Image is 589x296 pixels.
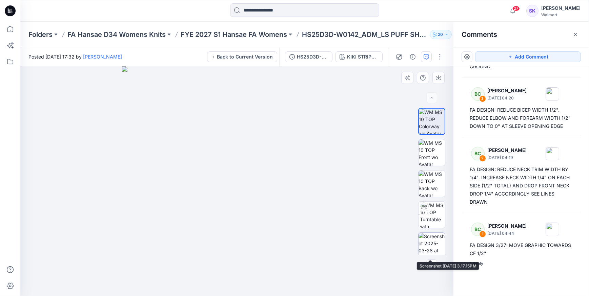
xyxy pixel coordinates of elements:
[297,53,328,61] div: HS25D3D-W0142_ADM_LS PUFF SHLDR SWEATSHIRT Full colorways
[479,155,486,162] div: 2
[471,87,485,101] div: BC
[471,147,485,160] div: BC
[470,165,573,206] div: FA DESIGN: REDUCE NECK TRIM WIDTH BY 1/4". INCREASE NECK WIDTH 1/4" ON EACH SIDE (1/2" TOTAL) AND...
[470,241,573,257] div: FA DESIGN 3/27: MOVE GRAPHIC TOWARDS CF 1/2"
[470,260,483,267] div: 1 Reply
[407,51,418,62] button: Details
[83,54,122,60] a: [PERSON_NAME]
[181,30,287,39] a: FYE 2027 S1 Hansae FA Womens
[487,146,527,154] p: [PERSON_NAME]
[462,30,497,39] h2: Comments
[541,12,581,17] div: Walmart
[419,139,445,166] img: WM MS 10 TOP Front wo Avatar
[541,4,581,12] div: [PERSON_NAME]
[487,87,527,95] p: [PERSON_NAME]
[419,109,445,134] img: WM MS 10 TOP Colorway wo Avatar
[487,154,527,161] p: [DATE] 04:19
[285,51,332,62] button: HS25D3D-W0142_ADM_LS PUFF SHLDR SWEATSHIRT Full colorways
[302,30,427,39] p: HS25D3D-W0142_ADM_LS PUFF SHLDR SWEATSHIRT
[335,51,383,62] button: KIKI STRIPE_CREAM 100
[526,5,539,17] div: SK
[487,222,527,230] p: [PERSON_NAME]
[419,170,445,197] img: WM MS 10 TOP Back wo Avatar
[470,106,573,130] div: FA DESIGN: REDUCE BICEP WIDTH 1/2". REDUCE ELBOW AND FOREARM WIDTH 1/2" DOWN TO 0" AT SLEEVE OPEN...
[419,233,445,259] img: Screenshot 2025-03-28 at 3.17.15PM
[28,53,122,60] span: Posted [DATE] 17:32 by
[122,66,352,296] img: eyJhbGciOiJIUzI1NiIsImtpZCI6IjAiLCJzbHQiOiJzZXMiLCJ0eXAiOiJKV1QifQ.eyJkYXRhIjp7InR5cGUiOiJzdG9yYW...
[67,30,166,39] a: FA Hansae D34 Womens Knits
[28,30,53,39] a: Folders
[487,230,527,237] p: [DATE] 04:44
[438,31,443,38] p: 20
[207,51,277,62] button: Back to Current Version
[512,6,520,11] span: 27
[420,202,445,228] img: WM MS 10 TOP Turntable with Avatar
[347,53,378,61] div: KIKI STRIPE_CREAM 100
[479,231,486,237] div: 1
[430,30,452,39] button: 20
[479,95,486,102] div: 3
[471,223,485,236] div: BC
[487,95,527,101] p: [DATE] 04:20
[475,51,581,62] button: Add Comment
